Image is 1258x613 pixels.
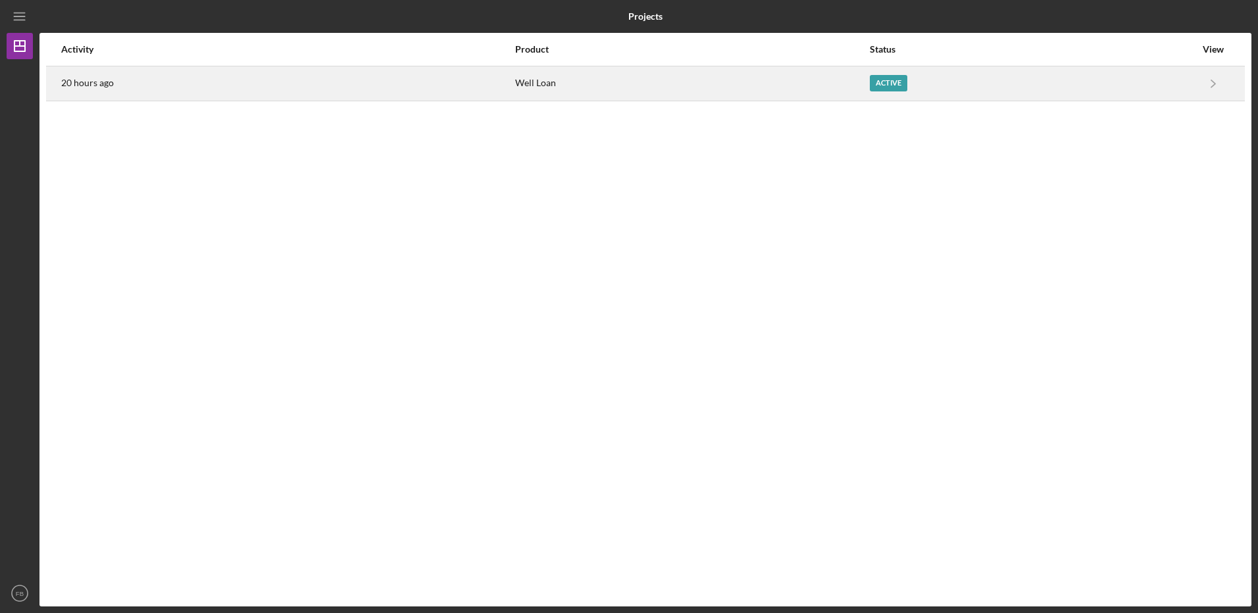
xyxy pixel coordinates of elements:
time: 2025-08-14 00:57 [61,78,114,88]
div: Activity [61,44,514,55]
div: Product [515,44,868,55]
button: FB [7,580,33,606]
b: Projects [628,11,663,22]
div: View [1197,44,1230,55]
div: Active [870,75,907,91]
div: Status [870,44,1195,55]
text: FB [16,590,24,597]
div: Well Loan [515,67,868,100]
